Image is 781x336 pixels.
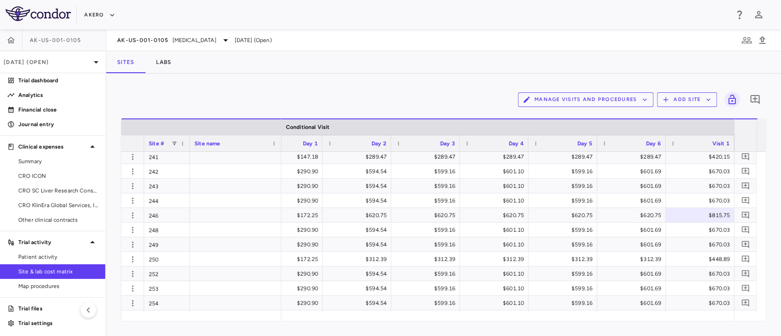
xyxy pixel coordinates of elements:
[399,252,455,267] div: $312.39
[739,282,752,294] button: Add comment
[741,152,750,161] svg: Add comment
[605,252,661,267] div: $312.39
[537,193,592,208] div: $599.16
[468,164,524,179] div: $601.10
[144,310,190,325] div: 257
[741,255,750,263] svg: Add comment
[331,252,387,267] div: $312.39
[262,237,318,252] div: $290.90
[144,164,190,178] div: 242
[605,149,661,164] div: $289.47
[194,140,220,147] span: Site name
[149,140,164,147] span: Site #
[721,92,740,107] span: You do not have permission to lock or unlock grids
[144,252,190,266] div: 250
[741,240,750,249] svg: Add comment
[537,252,592,267] div: $312.39
[741,269,750,278] svg: Add comment
[399,281,455,296] div: $599.16
[468,149,524,164] div: $289.47
[646,140,661,147] span: Day 6
[18,157,98,165] span: Summary
[741,284,750,293] svg: Add comment
[605,281,661,296] div: $601.69
[172,36,216,44] span: [MEDICAL_DATA]
[712,140,730,147] span: Visit 1
[605,267,661,281] div: $601.69
[144,267,190,281] div: 252
[605,179,661,193] div: $601.69
[741,196,750,205] svg: Add comment
[468,237,524,252] div: $601.10
[117,37,169,44] span: AK-US-001-0105
[739,267,752,280] button: Add comment
[399,208,455,223] div: $620.75
[674,179,730,193] div: $670.03
[739,150,752,163] button: Add comment
[262,208,318,223] div: $172.25
[262,193,318,208] div: $290.90
[674,208,730,223] div: $815.75
[657,92,717,107] button: Add Site
[537,281,592,296] div: $599.16
[18,267,98,276] span: Site & lab cost matrix
[18,201,98,209] span: CRO KlinEra Global Services, Inc
[605,193,661,208] div: $601.69
[468,223,524,237] div: $601.10
[144,237,190,251] div: 249
[468,267,524,281] div: $601.10
[262,252,318,267] div: $172.25
[509,140,524,147] span: Day 4
[262,296,318,310] div: $290.90
[372,140,387,147] span: Day 2
[674,267,730,281] div: $670.03
[537,296,592,310] div: $599.16
[537,208,592,223] div: $620.75
[537,164,592,179] div: $599.16
[18,172,98,180] span: CRO ICON
[399,179,455,193] div: $599.16
[674,164,730,179] div: $670.03
[18,91,98,99] p: Analytics
[741,299,750,307] svg: Add comment
[440,140,455,147] span: Day 3
[577,140,592,147] span: Day 5
[739,165,752,177] button: Add comment
[18,238,87,246] p: Trial activity
[605,223,661,237] div: $601.69
[262,281,318,296] div: $290.90
[741,225,750,234] svg: Add comment
[739,238,752,251] button: Add comment
[399,164,455,179] div: $599.16
[605,296,661,310] div: $601.69
[18,143,87,151] p: Clinical expenses
[468,179,524,193] div: $601.10
[144,281,190,295] div: 253
[399,296,455,310] div: $599.16
[399,223,455,237] div: $599.16
[739,194,752,207] button: Add comment
[18,106,98,114] p: Financial close
[84,8,115,22] button: Akero
[741,167,750,176] svg: Add comment
[747,92,763,107] button: Add comment
[741,211,750,219] svg: Add comment
[537,237,592,252] div: $599.16
[144,208,190,222] div: 246
[18,282,98,290] span: Map procedures
[331,237,387,252] div: $594.54
[235,36,272,44] span: [DATE] (Open)
[537,149,592,164] div: $289.47
[144,179,190,193] div: 243
[537,267,592,281] div: $599.16
[18,120,98,128] p: Journal entry
[4,58,91,66] p: [DATE] (Open)
[331,193,387,208] div: $594.54
[331,149,387,164] div: $289.47
[144,223,190,237] div: 248
[331,267,387,281] div: $594.54
[739,180,752,192] button: Add comment
[605,208,661,223] div: $620.75
[331,208,387,223] div: $620.75
[331,164,387,179] div: $594.54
